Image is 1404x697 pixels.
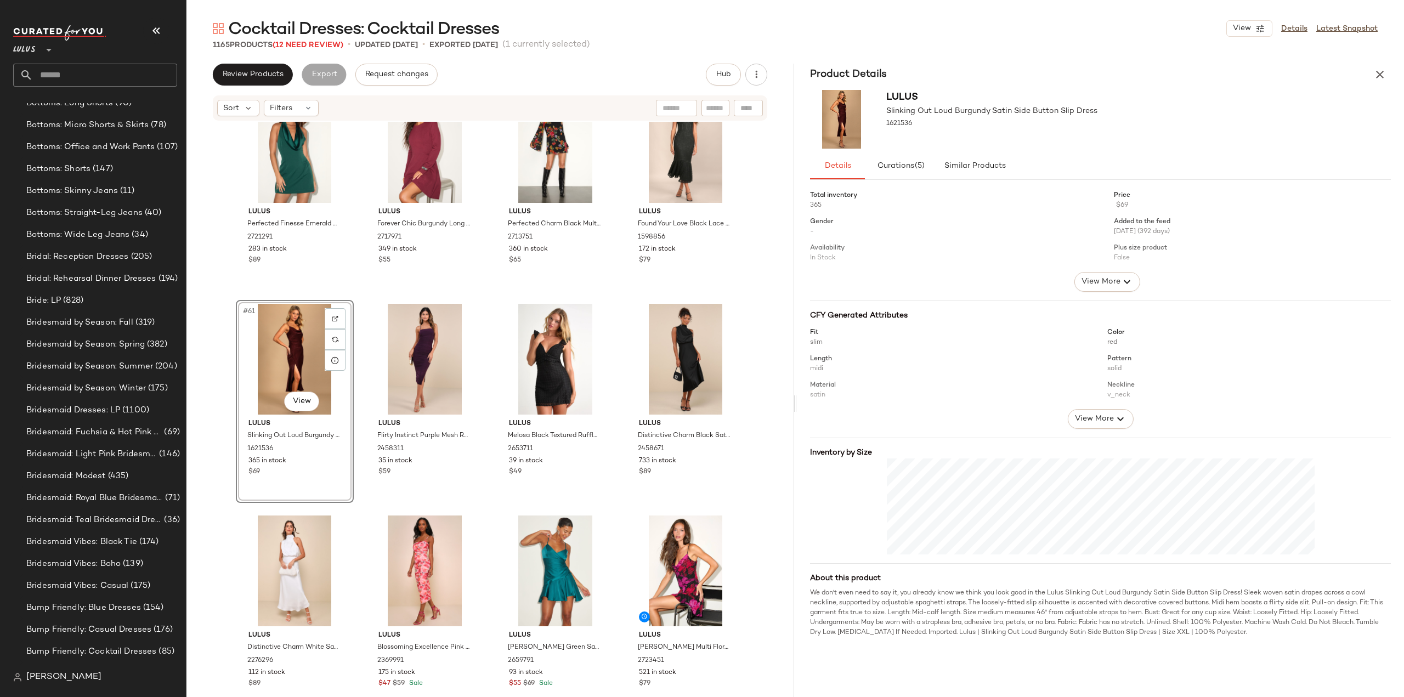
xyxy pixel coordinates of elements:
[810,447,1391,458] div: Inventory by Size
[639,679,650,689] span: $79
[13,25,106,41] img: cfy_white_logo.C9jOOHJF.svg
[377,431,470,441] span: Flirty Instinct Purple Mesh Ruched Lace-Up Bodycon Midi Dress
[61,294,83,307] span: (828)
[247,656,273,666] span: 2276296
[213,23,224,34] img: svg%3e
[508,656,534,666] span: 2659791
[630,304,740,415] img: 11804821_2458671.jpg
[26,470,106,483] span: Bridesmaid: Modest
[106,470,129,483] span: (435)
[886,105,1097,117] span: Slinking Out Loud Burgundy Satin Side Button Slip Dress
[639,207,732,217] span: Lulus
[810,90,873,149] img: 7906761_1621536.jpg
[355,39,418,51] p: updated [DATE]
[213,41,230,49] span: 1165
[1281,23,1307,35] a: Details
[377,444,404,454] span: 2458311
[284,392,319,411] button: View
[240,515,350,626] img: 11052501_2276296.jpg
[26,294,61,307] span: Bride: LP
[639,668,676,678] span: 521 in stock
[824,162,851,171] span: Details
[143,207,162,219] span: (40)
[118,185,135,197] span: (11)
[407,680,423,687] span: Sale
[810,573,1391,584] div: About this product
[639,467,651,477] span: $89
[378,668,415,678] span: 175 in stock
[914,162,925,171] span: (5)
[248,245,287,254] span: 283 in stock
[509,419,602,429] span: Lulus
[26,580,128,592] span: Bridesmaid Vibes: Casual
[370,515,480,626] img: 11633161_2369991.jpg
[26,229,129,241] span: Bottoms: Wide Leg Jeans
[377,233,401,242] span: 2717971
[146,382,168,395] span: (175)
[247,643,340,653] span: Distinctive Charm White Satin Asymmetrical Midi Dress
[248,668,285,678] span: 112 in stock
[26,514,162,526] span: Bridesmaid: Teal Bridesmaid Dresses
[638,233,665,242] span: 1598856
[129,229,148,241] span: (34)
[509,668,543,678] span: 93 in stock
[537,680,553,687] span: Sale
[156,273,178,285] span: (194)
[378,679,390,689] span: $47
[630,515,740,626] img: 2723451_01_hero_2025-09-05.jpg
[523,679,535,689] span: $69
[943,162,1005,171] span: Similar Products
[242,306,257,317] span: #61
[377,219,470,229] span: Forever Chic Burgundy Long Sleeve Dress
[149,119,166,132] span: (78)
[26,624,151,636] span: Bump Friendly: Casual Dresses
[509,207,602,217] span: Lulus
[247,233,273,242] span: 2721291
[248,256,261,265] span: $89
[153,360,177,373] span: (204)
[26,602,141,614] span: Bump Friendly: Blue Dresses
[26,163,90,175] span: Bottoms: Shorts
[137,536,159,548] span: (174)
[248,631,341,641] span: Lulus
[26,141,155,154] span: Bottoms: Office and Work Pants
[240,304,350,415] img: 7906761_1621536.jpg
[370,304,480,415] img: 11819461_2458311.jpg
[365,70,428,79] span: Request changes
[508,444,533,454] span: 2653711
[223,103,239,114] span: Sort
[13,673,22,682] img: svg%3e
[638,431,731,441] span: Distinctive Charm Black Satin Asymmetrical Midi Dress
[810,310,1391,321] div: CFY Generated Attributes
[638,444,664,454] span: 2458671
[145,338,167,351] span: (382)
[247,219,340,229] span: Perfected Finesse Emerald Cowl Halter A-Line Mini Dress
[292,397,311,406] span: View
[422,38,425,52] span: •
[378,245,417,254] span: 349 in stock
[157,448,180,461] span: (146)
[141,602,164,614] span: (154)
[500,515,610,626] img: 12724521_2659791.jpg
[355,64,438,86] button: Request changes
[378,631,471,641] span: Lulus
[378,207,471,217] span: Lulus
[378,467,390,477] span: $59
[155,141,178,154] span: (107)
[509,631,602,641] span: Lulus
[26,645,156,658] span: Bump Friendly: Cocktail Dresses
[270,103,292,114] span: Filters
[886,119,912,129] span: 1621536
[638,656,664,666] span: 2723451
[638,219,731,229] span: Found Your Love Black Lace Sleeveless Trumpet Midi Dress
[133,316,155,329] span: (319)
[1226,20,1272,37] button: View
[113,97,132,110] span: (90)
[26,492,163,505] span: Bridesmaid: Royal Blue Bridesmaid Dresses
[876,162,925,171] span: Curations
[509,245,548,254] span: 360 in stock
[639,256,650,265] span: $79
[639,456,676,466] span: 733 in stock
[810,588,1391,638] div: We don't even need to say it, you already know we think you look good in the Lulus Slinking Out L...
[26,448,157,461] span: Bridesmaid: Light Pink Bridesmaid Dresses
